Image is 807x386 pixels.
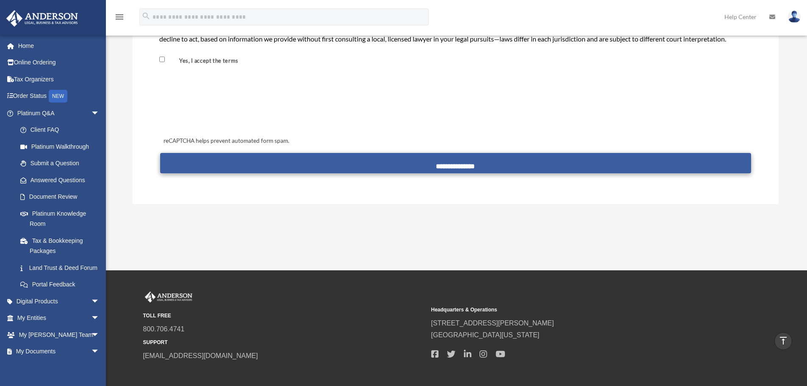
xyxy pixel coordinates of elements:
a: Platinum Q&Aarrow_drop_down [6,105,112,122]
div: NEW [49,90,67,103]
a: Answered Questions [12,172,112,189]
span: arrow_drop_down [91,310,108,327]
a: Home [6,37,112,54]
a: My Documentsarrow_drop_down [6,343,112,360]
a: Digital Productsarrow_drop_down [6,293,112,310]
a: menu [114,15,125,22]
img: User Pic [788,11,801,23]
label: Yes, I accept the terms [166,57,242,65]
a: Client FAQ [12,122,112,139]
a: [EMAIL_ADDRESS][DOMAIN_NAME] [143,352,258,359]
a: 800.706.4741 [143,325,185,333]
a: [STREET_ADDRESS][PERSON_NAME] [431,319,554,327]
img: Anderson Advisors Platinum Portal [4,10,80,27]
a: Platinum Knowledge Room [12,205,112,232]
a: Tax & Bookkeeping Packages [12,232,112,259]
a: My Entitiesarrow_drop_down [6,310,112,327]
a: Land Trust & Deed Forum [12,259,112,276]
i: vertical_align_top [778,336,788,346]
a: Document Review [12,189,108,205]
a: My [PERSON_NAME] Teamarrow_drop_down [6,326,112,343]
span: arrow_drop_down [91,105,108,122]
a: Online Ordering [6,54,112,71]
span: arrow_drop_down [91,326,108,344]
a: Order StatusNEW [6,88,112,105]
a: Platinum Walkthrough [12,138,112,155]
small: Headquarters & Operations [431,305,713,314]
a: vertical_align_top [774,332,792,350]
i: search [141,11,151,21]
a: [GEOGRAPHIC_DATA][US_STATE] [431,331,540,339]
i: menu [114,12,125,22]
small: TOLL FREE [143,311,425,320]
small: SUPPORT [143,338,425,347]
a: Portal Feedback [12,276,112,293]
span: arrow_drop_down [91,293,108,310]
a: Submit a Question [12,155,112,172]
img: Anderson Advisors Platinum Portal [143,292,194,303]
span: arrow_drop_down [91,343,108,361]
div: reCAPTCHA helps prevent automated form spam. [160,136,751,146]
iframe: reCAPTCHA [161,86,290,119]
a: Tax Organizers [6,71,112,88]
